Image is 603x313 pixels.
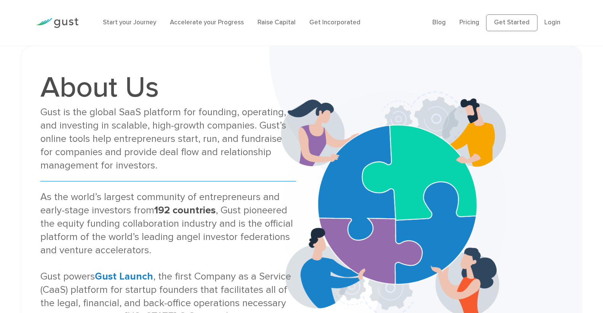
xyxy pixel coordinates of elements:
a: Login [544,19,560,26]
a: Accelerate your Progress [170,19,244,26]
strong: 192 countries [154,204,216,216]
a: Raise Capital [258,19,296,26]
a: Get Started [486,14,537,31]
div: Gust is the global SaaS platform for founding, operating, and investing in scalable, high-growth ... [40,106,296,172]
img: Gust Logo [36,18,78,28]
a: Blog [432,19,446,26]
a: Gust Launch [95,270,153,282]
a: Pricing [459,19,479,26]
a: Get Incorporated [309,19,360,26]
h1: About Us [40,73,296,102]
a: Start your Journey [103,19,156,26]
